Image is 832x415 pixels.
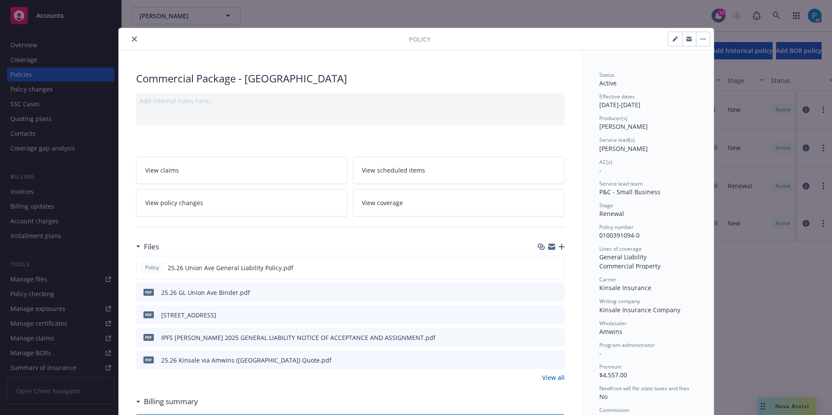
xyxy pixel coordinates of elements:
span: Amwins [599,327,622,336]
span: Program administrator [599,341,655,349]
span: - [599,349,601,357]
span: Writing company [599,297,640,305]
span: [PERSON_NAME] [599,144,648,153]
div: IPFS [PERSON_NAME] 2025 GENERAL LIABILITY NOTICE OF ACCEPTANCE AND ASSIGNMENT.pdf [161,333,435,342]
a: View claims [136,157,348,184]
button: download file [539,333,546,342]
button: preview file [553,356,561,365]
span: pdf [143,289,154,295]
a: View scheduled items [353,157,565,184]
h3: Billing summary [144,396,198,407]
span: [PERSON_NAME] [599,122,648,131]
span: 0100391094-0 [599,231,640,239]
span: Commission [599,406,629,414]
span: Pdf [143,311,154,318]
span: View claims [145,166,179,175]
div: Commercial Package - [GEOGRAPHIC_DATA] [136,71,565,86]
div: Files [136,241,159,252]
span: Newfront will file state taxes and fees [599,385,689,392]
span: Kinsale Insurance Company [599,306,680,314]
div: [STREET_ADDRESS] [161,310,216,320]
a: View policy changes [136,189,348,216]
button: download file [539,263,546,272]
span: Policy [143,264,161,271]
span: No [599,392,608,401]
div: Add internal notes here... [140,96,561,105]
button: close [129,34,140,44]
span: - [599,166,601,174]
button: preview file [553,310,561,320]
span: P&C - Small Business [599,188,660,196]
a: View coverage [353,189,565,216]
button: download file [539,356,546,365]
span: Premium [599,363,621,370]
a: View all [542,373,565,382]
span: Status [599,71,614,78]
span: Producer(s) [599,114,627,122]
div: [DATE] - [DATE] [599,93,696,109]
div: General Liability [599,252,696,261]
span: $4,557.00 [599,371,627,379]
button: preview file [553,333,561,342]
div: 25.26 Kinsale via Amwins ([GEOGRAPHIC_DATA]) Quote.pdf [161,356,331,365]
div: 25.26 GL Union Ave Binder.pdf [161,288,250,297]
span: View scheduled items [362,166,425,175]
span: 25.26 Union Ave General Liability Policy.pdf [168,263,293,272]
button: preview file [553,288,561,297]
span: Service lead(s) [599,136,635,144]
span: pdf [143,356,154,363]
h3: Files [144,241,159,252]
div: Commercial Property [599,261,696,271]
span: Lines of coverage [599,245,642,252]
button: download file [539,310,546,320]
span: Policy number [599,223,634,231]
span: Renewal [599,209,624,218]
span: AC(s) [599,158,612,166]
span: Kinsale Insurance [599,284,651,292]
button: download file [539,288,546,297]
span: Active [599,79,617,87]
span: Policy [409,35,430,44]
span: Service lead team [599,180,643,187]
span: pdf [143,334,154,340]
span: Effective dates [599,93,635,100]
span: Wholesaler [599,320,627,327]
span: Stage [599,202,613,209]
button: preview file [553,263,561,272]
div: Billing summary [136,396,198,407]
span: Carrier [599,276,617,283]
span: View coverage [362,198,403,207]
span: View policy changes [145,198,203,207]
